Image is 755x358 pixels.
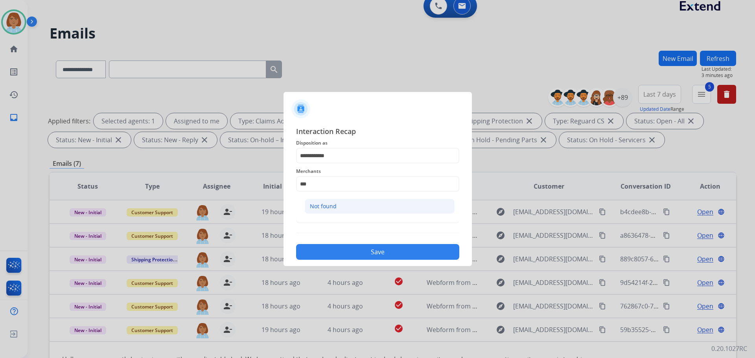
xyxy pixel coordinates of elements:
[296,244,459,260] button: Save
[291,99,310,118] img: contactIcon
[296,167,459,176] span: Merchants
[296,138,459,148] span: Disposition as
[310,202,337,210] div: Not found
[296,126,459,138] span: Interaction Recap
[711,344,747,353] p: 0.20.1027RC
